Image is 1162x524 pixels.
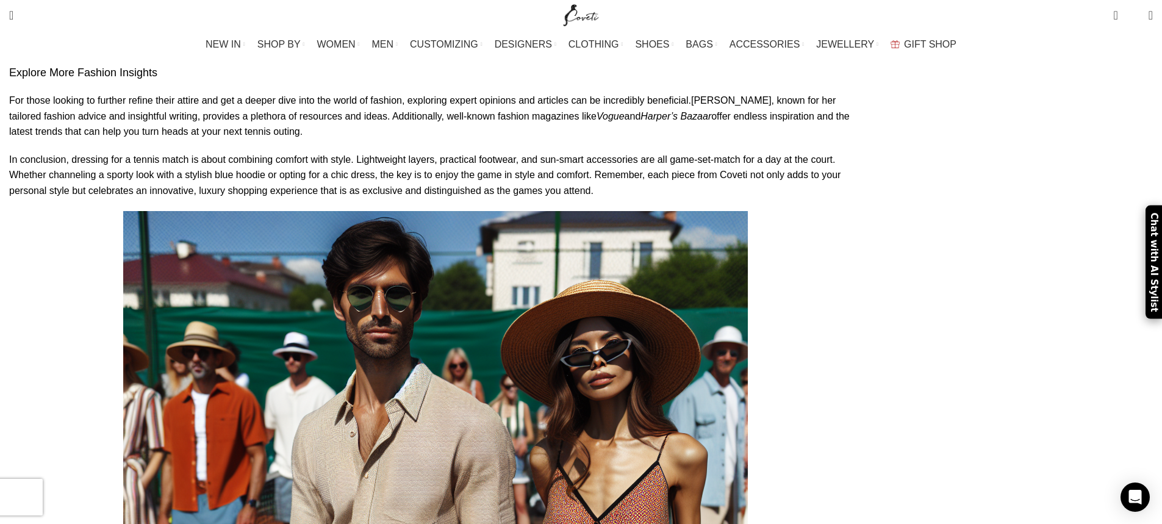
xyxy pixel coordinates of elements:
[904,38,956,50] span: GIFT SHOP
[257,38,301,50] span: SHOP BY
[206,38,241,50] span: NEW IN
[816,32,878,57] a: JEWELLERY
[691,95,772,106] a: [PERSON_NAME]
[317,32,360,57] a: WOMEN
[891,32,956,57] a: GIFT SHOP
[1114,6,1124,15] span: 0
[568,38,619,50] span: CLOTHING
[640,111,711,121] a: Harper’s Bazaar
[495,38,552,50] span: DESIGNERS
[1130,12,1139,21] span: 0
[9,93,863,140] p: For those looking to further refine their attire and get a deeper dive into the world of fashion,...
[3,3,20,27] a: Search
[1107,3,1124,27] a: 0
[891,40,900,48] img: GiftBag
[1127,3,1139,27] div: My Wishlist
[206,32,245,57] a: NEW IN
[9,152,863,199] p: In conclusion, dressing for a tennis match is about combining comfort with style. Lightweight lay...
[730,32,805,57] a: ACCESSORIES
[1121,483,1150,512] div: Open Intercom Messenger
[410,32,482,57] a: CUSTOMIZING
[317,38,356,50] span: WOMEN
[495,32,556,57] a: DESIGNERS
[372,38,394,50] span: MEN
[635,38,669,50] span: SHOES
[686,32,717,57] a: BAGS
[730,38,800,50] span: ACCESSORIES
[597,111,625,121] a: Vogue
[410,38,478,50] span: CUSTOMIZING
[3,32,1159,57] div: Main navigation
[561,9,601,20] a: Site logo
[257,32,305,57] a: SHOP BY
[568,32,623,57] a: CLOTHING
[9,65,863,81] h4: Explore More Fashion Insights
[816,38,874,50] span: JEWELLERY
[372,32,398,57] a: MEN
[686,38,712,50] span: BAGS
[635,32,673,57] a: SHOES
